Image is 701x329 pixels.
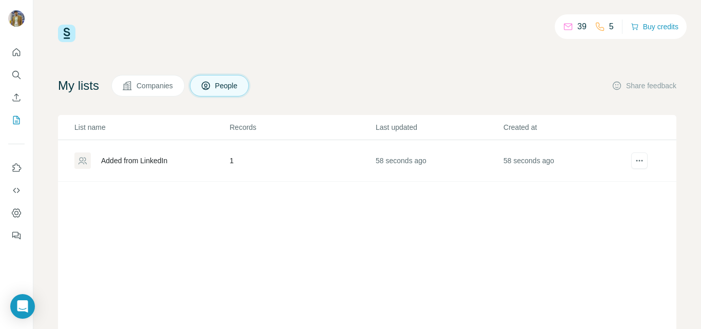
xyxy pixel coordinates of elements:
button: actions [631,152,648,169]
button: My lists [8,111,25,129]
h4: My lists [58,78,99,94]
button: Use Surfe API [8,181,25,200]
p: Created at [503,122,630,132]
p: 39 [577,21,587,33]
button: Buy credits [631,20,678,34]
div: Open Intercom Messenger [10,294,35,319]
span: Companies [137,81,174,91]
img: Surfe Logo [58,25,75,42]
p: Last updated [376,122,502,132]
button: Share feedback [612,81,676,91]
p: 5 [609,21,614,33]
button: Use Surfe on LinkedIn [8,159,25,177]
button: Dashboard [8,204,25,222]
p: List name [74,122,228,132]
div: Added from LinkedIn [101,156,167,166]
span: People [215,81,239,91]
button: Enrich CSV [8,88,25,107]
button: Quick start [8,43,25,62]
img: Avatar [8,10,25,27]
button: Search [8,66,25,84]
p: Records [229,122,375,132]
td: 58 seconds ago [375,140,503,182]
td: 58 seconds ago [503,140,631,182]
td: 1 [229,140,375,182]
button: Feedback [8,226,25,245]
